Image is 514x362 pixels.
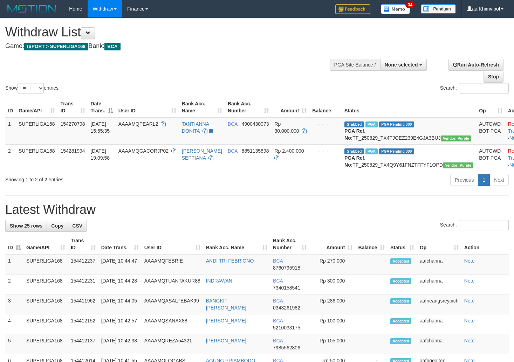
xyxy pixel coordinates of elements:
[385,62,418,68] span: None selected
[10,223,42,229] span: Show 25 rows
[273,338,283,343] span: BCA
[225,97,272,117] th: Bank Acc. Number: activate to sort column ascending
[379,148,414,154] span: PGA Pending
[98,234,142,254] th: Date Trans.: activate to sort column ascending
[273,305,300,311] span: Copy 0343261982 to clipboard
[464,298,475,304] a: Note
[16,97,58,117] th: Game/API: activate to sort column ascending
[206,338,246,343] a: [PERSON_NAME]
[478,174,490,186] a: 1
[182,148,222,161] a: [PERSON_NAME] SEPTIANA
[379,121,414,127] span: PGA Pending
[18,83,44,93] select: Showentries
[24,43,88,50] span: ISPORT > SUPERLIGA168
[91,121,110,134] span: [DATE] 15:55:35
[312,147,339,154] div: - - -
[206,258,254,264] a: ANDI TRI FEBRIONO
[273,345,300,350] span: Copy 7985562806 to clipboard
[443,162,473,168] span: Vendor URL: https://trx4.1velocity.biz
[88,97,116,117] th: Date Trans.: activate to sort column descending
[342,97,476,117] th: Status
[203,234,270,254] th: Bank Acc. Name: activate to sort column ascending
[344,148,364,154] span: Grabbed
[459,220,509,230] input: Search:
[68,254,98,274] td: 154412237
[5,117,16,145] td: 1
[309,234,356,254] th: Amount: activate to sort column ascending
[355,334,388,354] td: -
[98,274,142,294] td: [DATE] 10:44:28
[274,121,299,134] span: Rp 30.000.000
[417,274,461,294] td: aafchanna
[206,298,246,311] a: BANGKIT [PERSON_NAME]
[5,144,16,171] td: 2
[68,220,87,232] a: CSV
[68,314,98,334] td: 154412152
[118,121,158,127] span: AAAAMQPEARL2
[309,314,356,334] td: Rp 100,000
[98,254,142,274] td: [DATE] 10:44:47
[118,148,169,154] span: AAAAMQGACORJP02
[16,144,58,171] td: SUPERLIGA168
[273,298,283,304] span: BCA
[312,120,339,127] div: - - -
[68,234,98,254] th: Trans ID: activate to sort column ascending
[206,278,232,284] a: INDRAWAN
[5,334,23,354] td: 5
[390,278,411,284] span: Accepted
[5,234,23,254] th: ID: activate to sort column descending
[98,294,142,314] td: [DATE] 10:44:05
[448,59,503,71] a: Run Auto-Refresh
[5,274,23,294] td: 2
[355,314,388,334] td: -
[5,254,23,274] td: 1
[273,285,300,291] span: Copy 7340158541 to clipboard
[104,43,120,50] span: BCA
[5,220,47,232] a: Show 25 rows
[72,223,82,229] span: CSV
[272,97,309,117] th: Amount: activate to sort column ascending
[142,254,203,274] td: AAAAMQFEBRIE
[5,97,16,117] th: ID
[355,274,388,294] td: -
[179,97,225,117] th: Bank Acc. Name: activate to sort column ascending
[23,274,68,294] td: SUPERLIGA168
[91,148,110,161] span: [DATE] 19:09:58
[440,83,509,93] label: Search:
[142,294,203,314] td: AAAAMQASALTEBAK99
[390,298,411,304] span: Accepted
[51,223,63,229] span: Copy
[309,294,356,314] td: Rp 286,000
[5,4,59,14] img: MOTION_logo.png
[388,234,417,254] th: Status: activate to sort column ascending
[417,314,461,334] td: aafchanna
[450,174,478,186] a: Previous
[5,173,209,183] div: Showing 1 to 2 of 2 entries
[23,254,68,274] td: SUPERLIGA168
[228,148,238,154] span: BCA
[5,314,23,334] td: 4
[355,234,388,254] th: Balance: activate to sort column ascending
[5,25,336,39] h1: Withdraw List
[344,121,364,127] span: Grabbed
[365,121,378,127] span: Marked by aafmaleo
[405,2,415,8] span: 34
[5,83,59,93] label: Show entries
[142,314,203,334] td: AAAAMQSANAX88
[476,144,505,171] td: AUTOWD-BOT-PGA
[273,325,300,330] span: Copy 5210033175 to clipboard
[464,338,475,343] a: Note
[273,265,300,271] span: Copy 8760795918 to clipboard
[344,155,365,168] b: PGA Ref. No:
[98,334,142,354] td: [DATE] 10:42:38
[417,234,461,254] th: Op: activate to sort column ascending
[330,59,380,71] div: PGA Site Balance /
[476,117,505,145] td: AUTOWD-BOT-PGA
[309,334,356,354] td: Rp 105,000
[390,258,411,264] span: Accepted
[274,148,304,154] span: Rp 2.400.000
[58,97,88,117] th: Trans ID: activate to sort column ascending
[464,318,475,323] a: Note
[68,334,98,354] td: 154412137
[417,294,461,314] td: aafneangsreypich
